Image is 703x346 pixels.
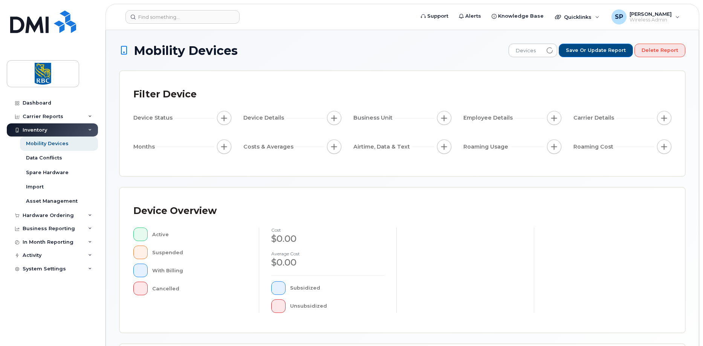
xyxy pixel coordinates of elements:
[133,143,157,151] span: Months
[271,251,384,256] h4: Average cost
[134,44,238,57] span: Mobility Devices
[463,114,515,122] span: Employee Details
[463,143,510,151] span: Roaming Usage
[353,143,412,151] span: Airtime, Data & Text
[573,143,616,151] span: Roaming Cost
[566,47,626,54] span: Save or Update Report
[573,114,616,122] span: Carrier Details
[290,299,385,313] div: Unsubsidized
[152,264,247,277] div: With Billing
[559,44,633,57] button: Save or Update Report
[353,114,395,122] span: Business Unit
[152,246,247,259] div: Suspended
[271,232,384,245] div: $0.00
[152,282,247,295] div: Cancelled
[133,201,217,221] div: Device Overview
[133,114,175,122] span: Device Status
[271,228,384,232] h4: cost
[243,143,296,151] span: Costs & Averages
[290,281,385,295] div: Subsidized
[243,114,286,122] span: Device Details
[634,44,685,57] button: Delete Report
[133,85,197,104] div: Filter Device
[271,256,384,269] div: $0.00
[509,44,543,58] span: Devices
[642,47,678,54] span: Delete Report
[152,228,247,241] div: Active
